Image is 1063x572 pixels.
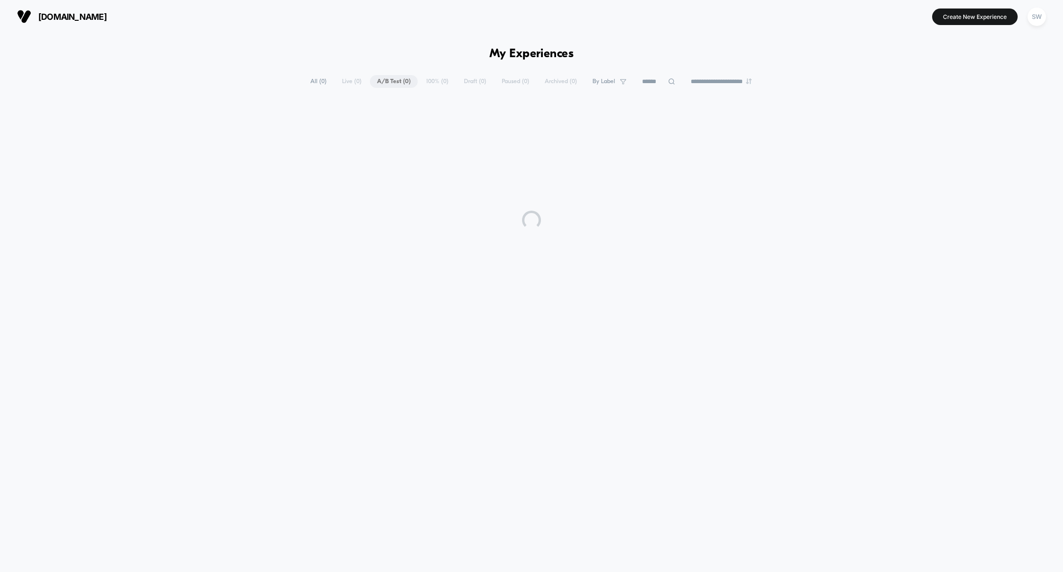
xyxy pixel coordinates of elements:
img: end [746,78,752,84]
div: SW [1028,8,1046,26]
span: By Label [592,78,615,85]
span: [DOMAIN_NAME] [38,12,107,22]
button: Create New Experience [932,9,1018,25]
button: SW [1025,7,1049,26]
h1: My Experiences [489,47,574,61]
button: [DOMAIN_NAME] [14,9,110,24]
span: All ( 0 ) [303,75,334,88]
img: Visually logo [17,9,31,24]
